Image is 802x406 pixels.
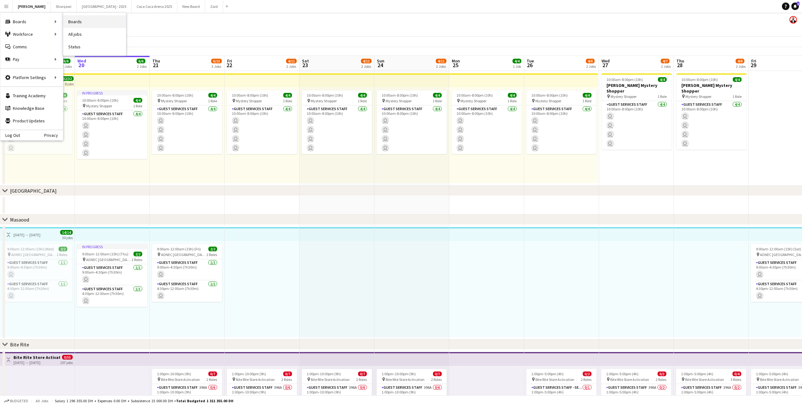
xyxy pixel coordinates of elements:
[376,61,384,69] span: 24
[62,235,73,240] div: 30 jobs
[208,93,217,98] span: 4/4
[760,377,799,382] span: Bite Rite Store Activation
[77,244,147,249] div: In progress
[685,377,724,382] span: Bite Rite Store Activation
[206,377,217,382] span: 2 Roles
[77,90,147,159] div: In progress10:00am-8:00pm (10h)4/4 Mystery Shopper1 RoleGuest Services Staff4/410:00am-8:00pm (10h)
[676,83,747,94] h3: [PERSON_NAME] Mystery Shopper
[0,89,63,102] a: Training Academy
[461,99,487,103] span: Mystery Shopper
[611,94,637,99] span: Mystery Shopper
[63,28,126,40] a: All jobs
[736,59,744,63] span: 4/8
[451,105,522,154] app-card-role: Guest Services Staff4/410:00am-8:00pm (10h)
[586,64,596,69] div: 2 Jobs
[61,76,74,81] span: 32/32
[386,377,424,382] span: Bite Rite Store Activation
[433,371,442,376] span: 0/7
[581,377,591,382] span: 2 Roles
[157,247,201,251] span: 9:00am-12:00am (15h) (Fri)
[132,257,142,262] span: 2 Roles
[681,371,713,376] span: 1:00pm-5:00pm (4h)
[526,90,596,154] div: 10:00am-8:00pm (10h)4/4 Mystery Shopper1 RoleGuest Services Staff4/410:00am-8:00pm (10h)
[86,104,112,108] span: Mystery Shopper
[137,59,145,63] span: 6/6
[133,104,142,108] span: 1 Role
[610,377,649,382] span: Bite Rite Store Activation
[62,355,73,360] span: 0/55
[601,101,672,150] app-card-role: Guest Services Staff4/410:00am-8:00pm (10h)
[661,64,671,69] div: 2 Jobs
[358,99,367,103] span: 1 Role
[789,16,797,24] app-user-avatar: Zaid Rahmoun
[751,58,756,64] span: Fri
[227,90,297,154] app-job-card: 10:00am-8:00pm (10h)4/4 Mystery Shopper1 RoleGuest Services Staff4/410:00am-8:00pm (10h)
[436,59,446,63] span: 4/11
[361,64,371,69] div: 2 Jobs
[152,105,222,154] app-card-role: Guest Services Staff4/410:00am-8:00pm (10h)
[456,93,493,98] span: 10:00am-8:00pm (10h)
[0,115,63,127] a: Product Updates
[281,377,292,382] span: 2 Roles
[206,252,217,257] span: 2 Roles
[34,398,49,403] span: All jobs
[13,0,51,13] button: [PERSON_NAME]
[756,371,788,376] span: 1:00pm-5:00pm (4h)
[377,90,447,154] app-job-card: 10:00am-8:00pm (10h)4/4 Mystery Shopper1 RoleGuest Services Staff4/410:00am-8:00pm (10h)
[60,360,73,365] div: 107 jobs
[451,90,522,154] app-job-card: 10:00am-8:00pm (10h)4/4 Mystery Shopper1 RoleGuest Services Staff4/410:00am-8:00pm (10h)
[382,371,416,376] span: 1:00pm-10:00pm (9h)
[286,64,296,69] div: 2 Jobs
[583,371,591,376] span: 0/2
[63,40,126,53] a: Status
[157,93,193,98] span: 10:00am-8:00pm (10h)
[77,244,147,307] app-job-card: In progress9:00am-12:00am (15h) (Thu)2/2 ADNEC [GEOGRAPHIC_DATA]2 RolesGuest Services Staff1/19:0...
[676,73,747,150] app-job-card: 10:00am-8:00pm (10h)4/4[PERSON_NAME] Mystery Shopper Mystery Shopper1 RoleGuest Services Staff4/4...
[151,61,160,69] span: 21
[232,93,268,98] span: 10:00am-8:00pm (10h)
[301,61,309,69] span: 23
[433,99,442,103] span: 1 Role
[208,371,217,376] span: 0/7
[10,341,29,348] div: Bite Rite
[227,58,232,64] span: Fri
[152,58,160,64] span: Thu
[606,371,638,376] span: 1:00pm-5:00pm (4h)
[431,377,442,382] span: 2 Roles
[311,99,337,103] span: Mystery Shopper
[44,133,63,138] a: Privacy
[60,230,73,235] span: 14/14
[302,90,372,154] app-job-card: 10:00am-8:00pm (10h)4/4 Mystery Shopper1 RoleGuest Services Staff4/410:00am-8:00pm (10h)
[0,53,63,66] div: Pay
[0,15,63,28] div: Boards
[0,71,63,84] div: Platform Settings
[386,99,412,103] span: Mystery Shopper
[508,93,517,98] span: 4/4
[685,94,711,99] span: Mystery Shopper
[658,371,666,376] span: 0/3
[2,244,72,302] div: 9:00am-12:00am (15h) (Wed)2/2 ADNEC [GEOGRAPHIC_DATA]2 RolesGuest Services Staff1/19:00am-4:30pm ...
[513,59,521,63] span: 4/4
[177,0,205,13] button: New Board
[356,377,367,382] span: 2 Roles
[0,133,20,138] a: Log Out
[681,77,718,82] span: 10:00am-8:00pm (10h)
[236,99,262,103] span: Mystery Shopper
[133,252,142,256] span: 2/2
[531,93,568,98] span: 10:00am-8:00pm (10h)
[59,247,67,251] span: 2/2
[236,377,275,382] span: Bite Rite Store Activation
[152,90,222,154] app-job-card: 10:00am-8:00pm (10h)4/4 Mystery Shopper1 RoleGuest Services Staff4/410:00am-8:00pm (10h)
[161,99,187,103] span: Mystery Shopper
[361,59,372,63] span: 4/11
[0,40,63,53] a: Comms
[77,286,147,307] app-card-role: Guest Services Staff1/14:30pm-12:00am (7h30m)
[10,188,57,194] div: [GEOGRAPHIC_DATA]
[157,371,191,376] span: 1:00pm-10:00pm (9h)
[176,398,233,403] span: Total Budgeted 1 311 355.00 DH
[205,0,223,13] button: Zaid
[82,98,118,103] span: 10:00am-8:00pm (10h)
